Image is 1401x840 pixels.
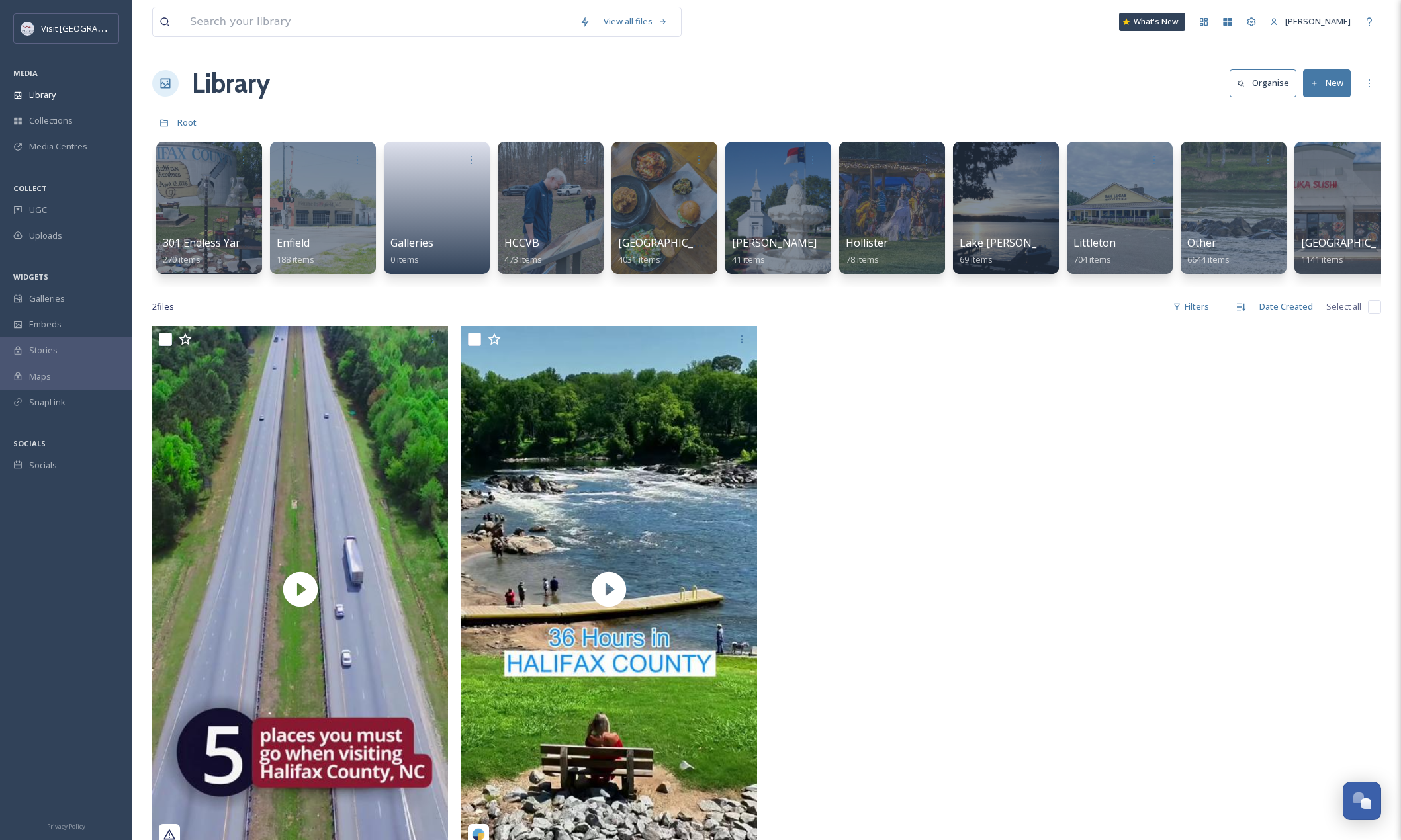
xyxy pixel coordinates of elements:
[1263,9,1357,34] a: [PERSON_NAME]
[13,439,46,448] span: SOCIALS
[47,822,85,831] span: Privacy Policy
[277,235,310,250] span: Enfield
[1073,235,1116,250] span: Littleton
[41,22,144,34] span: Visit [GEOGRAPHIC_DATA]
[1303,69,1351,97] button: New
[29,344,58,357] span: Stories
[29,318,62,331] span: Embeds
[846,237,888,265] a: Hollister78 items
[597,9,674,34] a: View all files
[618,253,660,265] span: 4031 items
[1326,300,1361,313] span: Select all
[1073,237,1116,265] a: Littleton704 items
[1119,13,1185,31] a: What's New
[152,300,174,313] span: 2 file s
[1343,782,1381,820] button: Open Chat
[732,235,817,250] span: [PERSON_NAME]
[618,235,725,250] span: [GEOGRAPHIC_DATA]
[163,237,269,265] a: 301 Endless Yard Sale270 items
[29,370,51,383] span: Maps
[504,237,542,265] a: HCCVB473 items
[13,68,38,78] span: MEDIA
[29,204,47,216] span: UGC
[29,396,66,409] span: SnapLink
[277,253,314,265] span: 188 items
[960,235,1071,250] span: Lake [PERSON_NAME]
[47,818,85,833] a: Privacy Policy
[1285,15,1351,27] span: [PERSON_NAME]
[1301,253,1343,265] span: 1141 items
[732,237,817,265] a: [PERSON_NAME]41 items
[732,253,765,265] span: 41 items
[1230,69,1296,97] button: Organise
[504,253,542,265] span: 473 items
[846,253,879,265] span: 78 items
[29,89,56,101] span: Library
[163,253,201,265] span: 270 items
[29,114,73,127] span: Collections
[390,253,419,265] span: 0 items
[29,140,87,153] span: Media Centres
[1073,253,1111,265] span: 704 items
[1253,294,1320,319] div: Date Created
[163,235,269,250] span: 301 Endless Yard Sale
[13,272,48,282] span: WIDGETS
[1187,253,1230,265] span: 6644 items
[960,253,993,265] span: 69 items
[21,22,34,35] img: logo.png
[1166,294,1216,319] div: Filters
[277,237,314,265] a: Enfield188 items
[29,459,57,472] span: Socials
[29,230,62,242] span: Uploads
[504,235,539,250] span: HCCVB
[390,237,433,265] a: Galleries0 items
[29,292,65,305] span: Galleries
[618,237,725,265] a: [GEOGRAPHIC_DATA]4031 items
[846,235,888,250] span: Hollister
[177,114,197,130] a: Root
[177,116,197,128] span: Root
[1187,235,1216,250] span: Other
[13,183,47,193] span: COLLECT
[390,235,433,250] span: Galleries
[183,7,573,36] input: Search your library
[960,237,1071,265] a: Lake [PERSON_NAME]69 items
[192,63,270,103] a: Library
[1187,237,1230,265] a: Other6644 items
